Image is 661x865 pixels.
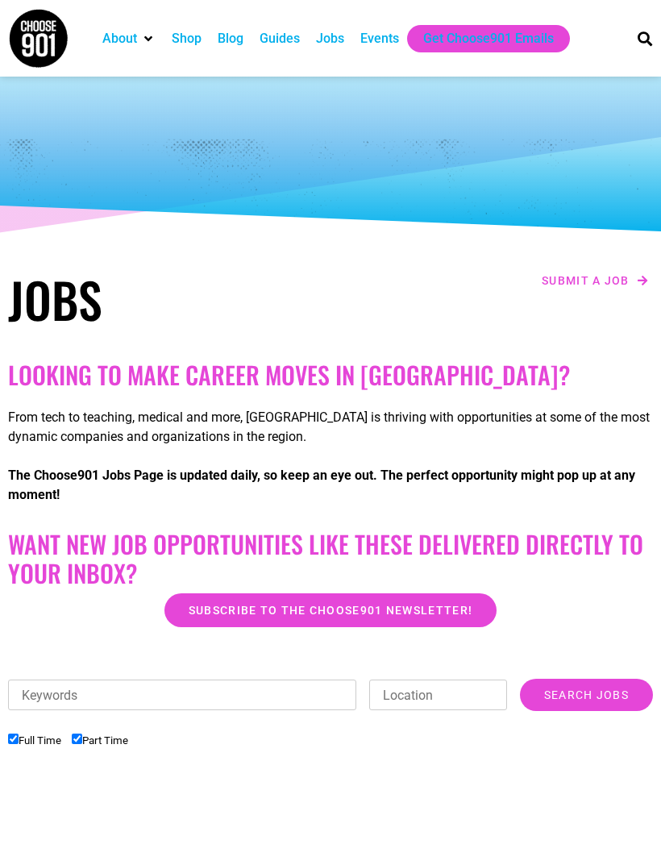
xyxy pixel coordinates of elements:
h2: Want New Job Opportunities like these Delivered Directly to your Inbox? [8,530,653,588]
input: Keywords [8,680,356,710]
nav: Main nav [94,25,616,52]
a: About [102,29,137,48]
a: Subscribe to the Choose901 newsletter! [164,593,497,627]
a: Guides [260,29,300,48]
a: Jobs [316,29,344,48]
input: Full Time [8,734,19,744]
input: Search Jobs [520,679,653,711]
h1: Jobs [8,270,322,328]
a: Submit a job [537,270,653,291]
input: Location [369,680,506,710]
input: Part Time [72,734,82,744]
span: Submit a job [542,275,630,286]
a: Events [360,29,399,48]
span: Subscribe to the Choose901 newsletter! [189,605,472,616]
label: Part Time [72,734,128,746]
div: About [94,25,164,52]
a: Shop [172,29,202,48]
label: Full Time [8,734,61,746]
strong: The Choose901 Jobs Page is updated daily, so keep an eye out. The perfect opportunity might pop u... [8,468,635,502]
a: Get Choose901 Emails [423,29,554,48]
a: Blog [218,29,243,48]
p: From tech to teaching, medical and more, [GEOGRAPHIC_DATA] is thriving with opportunities at some... [8,408,653,447]
div: Search [632,25,659,52]
h2: Looking to make career moves in [GEOGRAPHIC_DATA]? [8,360,653,389]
